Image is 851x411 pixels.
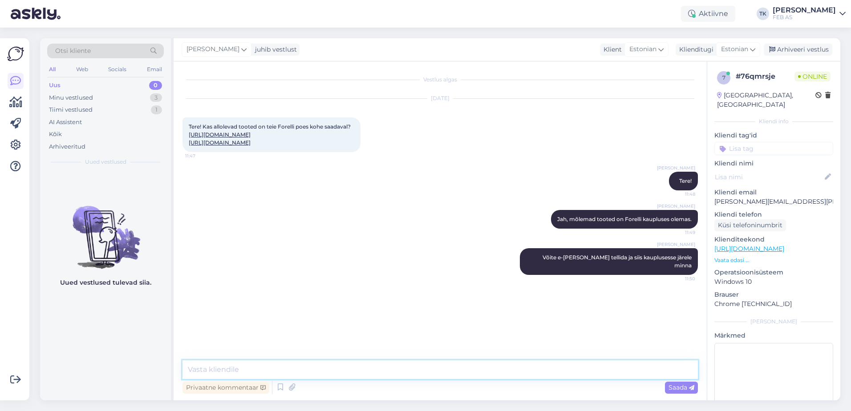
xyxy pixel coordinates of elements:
p: Märkmed [714,331,833,340]
span: Online [794,72,831,81]
span: 11:47 [185,153,219,159]
p: Kliendi email [714,188,833,197]
div: Kõik [49,130,62,139]
div: [DATE] [182,94,698,102]
span: [PERSON_NAME] [186,44,239,54]
div: Email [145,64,164,75]
a: [URL][DOMAIN_NAME] [714,245,784,253]
div: Socials [106,64,128,75]
p: Operatsioonisüsteem [714,268,833,277]
a: [PERSON_NAME]FEB AS [773,7,846,21]
p: Chrome [TECHNICAL_ID] [714,299,833,309]
div: 0 [149,81,162,90]
div: Uus [49,81,61,90]
div: Vestlus algas [182,76,698,84]
span: Saada [669,383,694,391]
span: Tere! [679,177,692,184]
div: FEB AS [773,14,836,21]
div: Küsi telefoninumbrit [714,219,786,231]
p: Kliendi tag'id [714,131,833,140]
span: Estonian [721,44,748,54]
div: [PERSON_NAME] [714,318,833,326]
div: juhib vestlust [251,45,297,54]
span: 11:48 [662,191,695,197]
p: Vaata edasi ... [714,256,833,264]
span: 11:50 [662,275,695,282]
div: AI Assistent [49,118,82,127]
span: Võite e-[PERSON_NAME] tellida ja siis kauplusesse järele minna [543,254,693,269]
a: [URL][DOMAIN_NAME] [189,131,251,138]
span: 11:49 [662,229,695,236]
div: Arhiveeritud [49,142,85,151]
span: Estonian [629,44,656,54]
span: 7 [722,74,725,81]
span: [PERSON_NAME] [657,241,695,248]
input: Lisa tag [714,142,833,155]
div: Kliendi info [714,117,833,125]
input: Lisa nimi [715,172,823,182]
div: [PERSON_NAME] [773,7,836,14]
div: Web [74,64,90,75]
div: Klienditugi [676,45,713,54]
p: [PERSON_NAME][EMAIL_ADDRESS][PERSON_NAME][DOMAIN_NAME] [714,197,833,206]
div: # 76qmrsje [736,71,794,82]
div: [GEOGRAPHIC_DATA], [GEOGRAPHIC_DATA] [717,91,815,109]
div: Arhiveeri vestlus [764,44,832,56]
img: No chats [40,190,171,270]
div: 1 [151,105,162,114]
span: [PERSON_NAME] [657,203,695,210]
div: Aktiivne [681,6,735,22]
span: Uued vestlused [85,158,126,166]
div: Tiimi vestlused [49,105,93,114]
div: All [47,64,57,75]
span: Tere! Kas allolevad tooted on teie Forelli poes kohe saadaval? [189,123,351,146]
div: Privaatne kommentaar [182,382,269,394]
p: Uued vestlused tulevad siia. [60,278,151,287]
span: Otsi kliente [55,46,91,56]
p: Windows 10 [714,277,833,286]
div: Minu vestlused [49,93,93,102]
p: Brauser [714,290,833,299]
p: Kliendi nimi [714,159,833,168]
span: Jah, mõlemad tooted on Forelli kaupluses olemas. [557,216,692,222]
img: Askly Logo [7,45,24,62]
a: [URL][DOMAIN_NAME] [189,139,251,146]
div: 3 [150,93,162,102]
p: Kliendi telefon [714,210,833,219]
div: Klient [600,45,622,54]
p: Klienditeekond [714,235,833,244]
span: [PERSON_NAME] [657,165,695,171]
div: TK [757,8,769,20]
